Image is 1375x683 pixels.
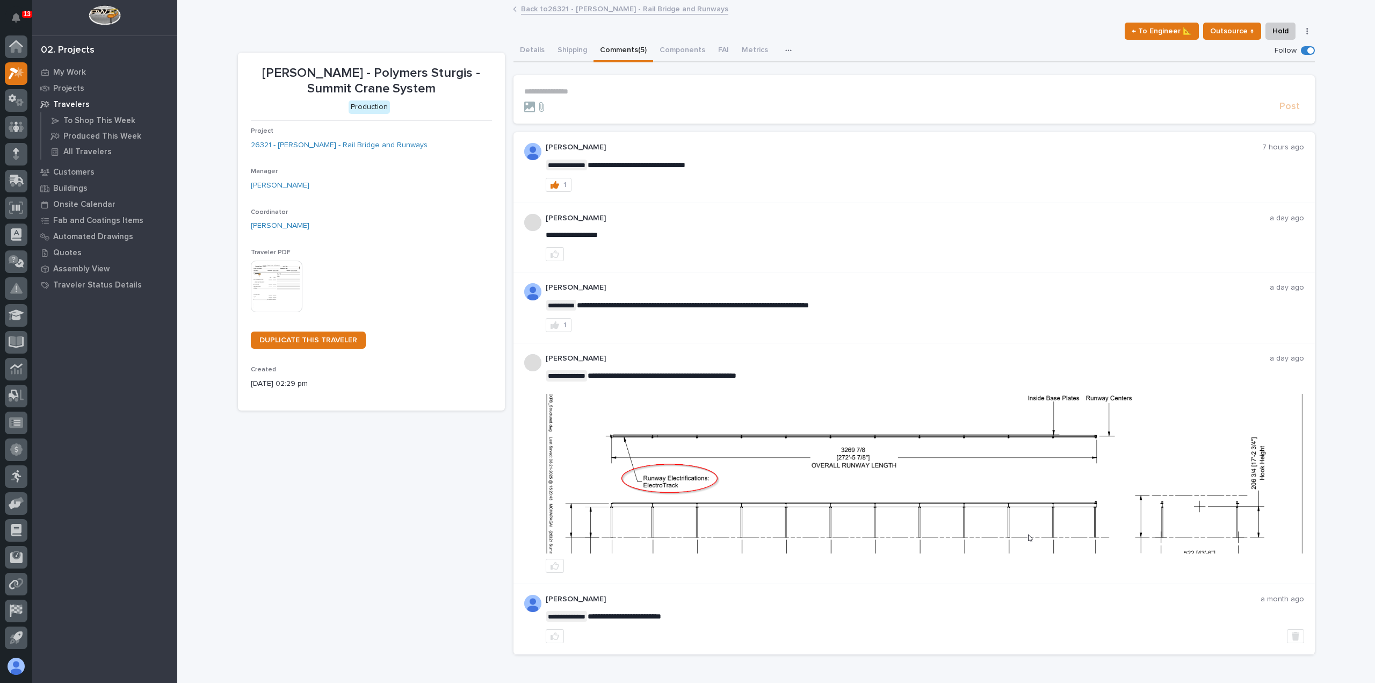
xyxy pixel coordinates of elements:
[251,249,291,256] span: Traveler PDF
[53,281,142,290] p: Traveler Status Details
[251,66,492,97] p: [PERSON_NAME] - Polymers Sturgis - Summit Crane System
[1261,595,1304,604] p: a month ago
[32,228,177,245] a: Automated Drawings
[5,6,27,29] button: Notifications
[13,13,27,30] div: Notifications13
[546,559,564,573] button: like this post
[5,655,27,678] button: users-avatar
[594,40,653,62] button: Comments (5)
[546,143,1262,152] p: [PERSON_NAME]
[546,595,1261,604] p: [PERSON_NAME]
[712,40,735,62] button: FAI
[546,247,564,261] button: like this post
[32,212,177,228] a: Fab and Coatings Items
[53,168,95,177] p: Customers
[1265,23,1296,40] button: Hold
[1203,23,1261,40] button: Outsource ↑
[251,366,276,373] span: Created
[1262,143,1304,152] p: 7 hours ago
[63,147,112,157] p: All Travelers
[735,40,775,62] button: Metrics
[53,232,133,242] p: Automated Drawings
[32,64,177,80] a: My Work
[32,245,177,261] a: Quotes
[653,40,712,62] button: Components
[251,140,428,151] a: 26321 - [PERSON_NAME] - Rail Bridge and Runways
[1272,25,1289,38] span: Hold
[524,143,541,160] img: AOh14GjpcA6ydKGAvwfezp8OhN30Q3_1BHk5lQOeczEvCIoEuGETHm2tT-JUDAHyqffuBe4ae2BInEDZwLlH3tcCd_oYlV_i4...
[41,113,177,128] a: To Shop This Week
[546,178,571,192] button: 1
[32,164,177,180] a: Customers
[513,40,551,62] button: Details
[32,277,177,293] a: Traveler Status Details
[259,336,357,344] span: DUPLICATE THIS TRAVELER
[1270,283,1304,292] p: a day ago
[524,595,541,612] img: ALV-UjW1D-ML-FnCt4FgU8x4S79KJqwX3TQHk7UYGtoy9jV5yY8fpjVEvRQNbvDwvk-GQ6vc8cB5lOH07uFCwEYx9Ysx_wxRe...
[41,144,177,159] a: All Travelers
[1125,23,1199,40] button: ← To Engineer 📐
[546,318,571,332] button: 1
[1132,25,1192,38] span: ← To Engineer 📐
[24,10,31,18] p: 13
[32,196,177,212] a: Onsite Calendar
[563,181,567,189] div: 1
[53,248,82,258] p: Quotes
[53,200,115,210] p: Onsite Calendar
[32,180,177,196] a: Buildings
[53,184,88,193] p: Buildings
[546,629,564,643] button: like this post
[63,116,135,126] p: To Shop This Week
[546,283,1270,292] p: [PERSON_NAME]
[524,283,541,300] img: AOh14GjSnsZhInYMAl2VIng-st1Md8In0uqDMk7tOoQNx6CrVl7ct0jB5IZFYVrQT5QA0cOuF6lsKrjh3sjyefAjBh-eRxfSk...
[349,100,390,114] div: Production
[521,2,728,15] a: Back to26321 - [PERSON_NAME] - Rail Bridge and Runways
[1270,354,1304,363] p: a day ago
[32,80,177,96] a: Projects
[251,378,492,390] p: [DATE] 02:29 pm
[251,128,273,134] span: Project
[41,45,95,56] div: 02. Projects
[32,96,177,112] a: Travelers
[1287,629,1304,643] button: Delete post
[551,40,594,62] button: Shipping
[53,216,143,226] p: Fab and Coatings Items
[546,214,1270,223] p: [PERSON_NAME]
[53,84,84,94] p: Projects
[546,354,1270,363] p: [PERSON_NAME]
[563,321,567,329] div: 1
[251,168,278,175] span: Manager
[1275,46,1297,55] p: Follow
[1275,100,1304,113] button: Post
[1210,25,1254,38] span: Outsource ↑
[53,100,90,110] p: Travelers
[1270,214,1304,223] p: a day ago
[251,332,366,349] a: DUPLICATE THIS TRAVELER
[41,128,177,143] a: Produced This Week
[89,5,120,25] img: Workspace Logo
[251,209,288,215] span: Coordinator
[53,68,86,77] p: My Work
[32,261,177,277] a: Assembly View
[1279,100,1300,113] span: Post
[251,180,309,191] a: [PERSON_NAME]
[53,264,110,274] p: Assembly View
[63,132,141,141] p: Produced This Week
[251,220,309,232] a: [PERSON_NAME]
